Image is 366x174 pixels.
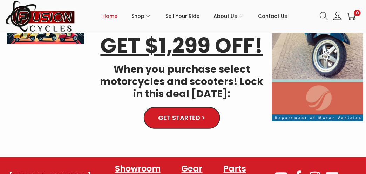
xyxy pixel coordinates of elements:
nav: Primary navigation [75,0,314,32]
span: Home [103,7,118,25]
span: About Us [214,7,237,25]
span: Shop [132,7,145,25]
a: Shop [132,0,152,32]
u: GET $1,299 OFF! [101,31,263,60]
a: Contact Us [258,0,287,32]
span: Sell Your Ride [166,7,200,25]
a: 0 [347,12,355,20]
span: Contact Us [258,7,287,25]
a: Sell Your Ride [166,0,200,32]
a: GET STARTED > [144,107,220,129]
a: About Us [214,0,244,32]
a: Home [103,0,118,32]
span: GET STARTED > [158,115,205,121]
h4: When you purchase select motorcycles and scooters! Lock in this deal [DATE]: [95,63,269,100]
